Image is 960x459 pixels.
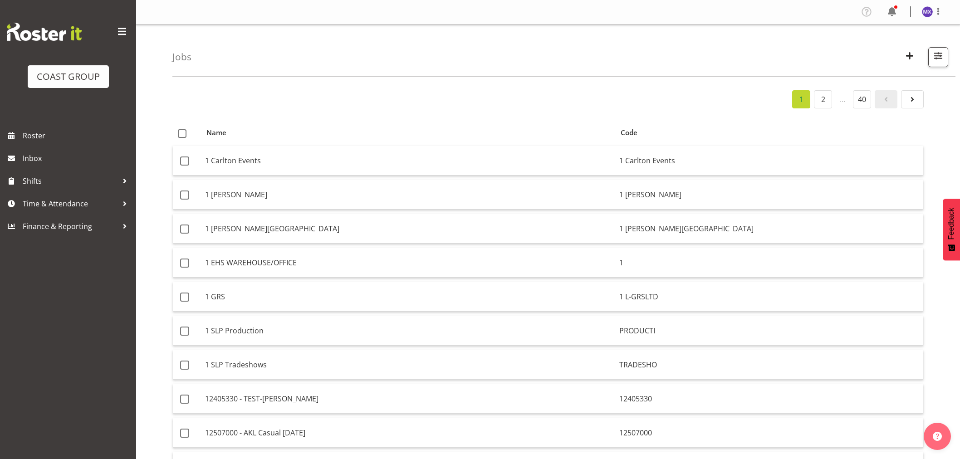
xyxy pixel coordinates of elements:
[616,180,923,210] td: 1 [PERSON_NAME]
[172,52,191,62] h4: Jobs
[201,146,616,176] td: 1 Carlton Events
[201,350,616,380] td: 1 SLP Tradeshows
[616,248,923,278] td: 1
[900,47,919,67] button: Create New Job
[37,70,100,83] div: COAST GROUP
[616,316,923,346] td: PRODUCTI
[814,90,832,108] a: 2
[201,418,616,448] td: 12507000 - AKL Casual [DATE]
[201,316,616,346] td: 1 SLP Production
[621,127,637,138] span: Code
[928,47,948,67] button: Filter Jobs
[201,248,616,278] td: 1 EHS WAREHOUSE/OFFICE
[853,90,871,108] a: 40
[201,384,616,414] td: 12405330 - TEST-[PERSON_NAME]
[616,350,923,380] td: TRADESHO
[933,432,942,441] img: help-xxl-2.png
[206,127,226,138] span: Name
[201,282,616,312] td: 1 GRS
[23,174,118,188] span: Shifts
[616,146,923,176] td: 1 Carlton Events
[616,214,923,244] td: 1 [PERSON_NAME][GEOGRAPHIC_DATA]
[23,151,132,165] span: Inbox
[616,418,923,448] td: 12507000
[922,6,933,17] img: michelle-xiang8229.jpg
[23,129,132,142] span: Roster
[201,180,616,210] td: 1 [PERSON_NAME]
[23,220,118,233] span: Finance & Reporting
[201,214,616,244] td: 1 [PERSON_NAME][GEOGRAPHIC_DATA]
[616,384,923,414] td: 12405330
[943,199,960,260] button: Feedback - Show survey
[23,197,118,210] span: Time & Attendance
[947,208,955,239] span: Feedback
[616,282,923,312] td: 1 L-GRSLTD
[7,23,82,41] img: Rosterit website logo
